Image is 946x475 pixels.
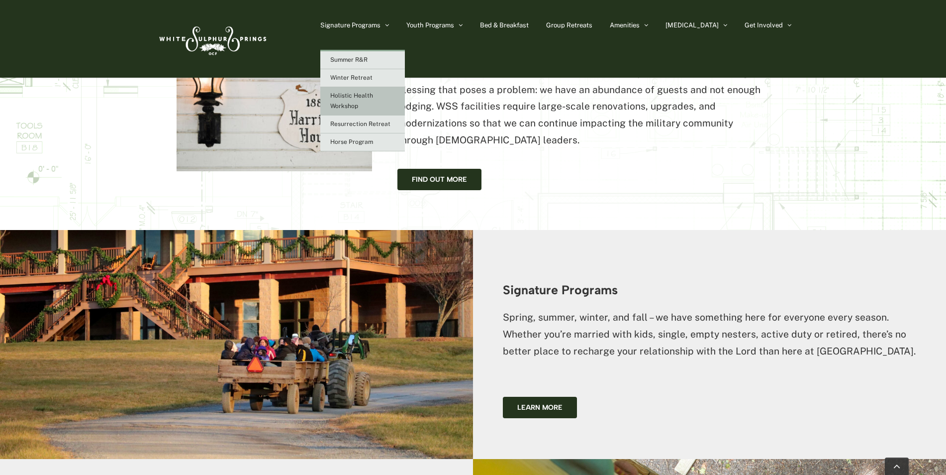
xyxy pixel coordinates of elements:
span: Bed & Breakfast [480,22,529,28]
span: Signature Programs [320,22,380,28]
img: White Sulphur Springs Logo [155,15,269,62]
a: Learn more [503,397,577,418]
a: Resurrection Retreat [320,116,405,133]
span: Summer R&R [330,56,368,63]
span: Find Out More [412,175,467,184]
p: As more individuals and families seek programs and fellowship to support their unique walks as [D... [397,48,769,149]
span: Horse Program [330,138,373,145]
span: Winter Retreat [330,74,373,81]
span: [MEDICAL_DATA] [665,22,719,28]
img: Harrison Sign & Lantern [177,30,372,171]
span: Group Retreats [546,22,592,28]
span: Youth Programs [406,22,454,28]
span: Get Involved [745,22,783,28]
span: Amenities [610,22,640,28]
a: Find Out More [397,169,481,190]
a: Horse Program [320,133,405,151]
a: Winter Retreat [320,69,405,87]
span: Learn more [517,403,563,412]
span: Resurrection Retreat [330,120,390,127]
p: Spring, summer, winter, and fall – we have something here for everyone every season. Whether you’... [503,309,916,359]
a: Summer R&R [320,51,405,69]
h3: Signature Programs [503,283,916,297]
span: Holistic Health Workshop [330,92,373,110]
a: Holistic Health Workshop [320,87,405,116]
